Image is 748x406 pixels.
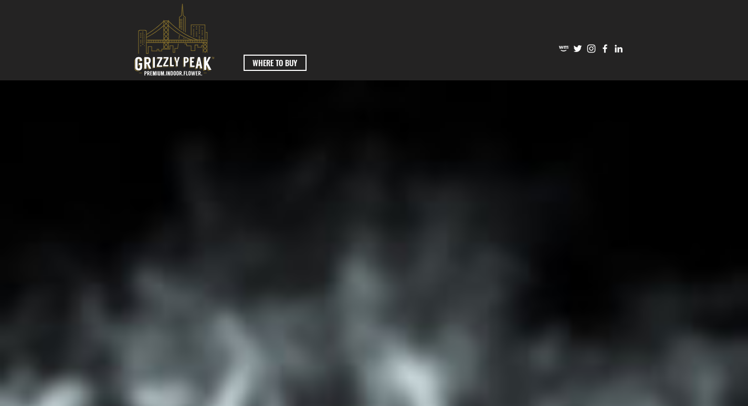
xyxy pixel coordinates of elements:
a: WHERE TO BUY [244,55,307,71]
img: Instagram [586,43,597,54]
img: Facebook [599,43,610,54]
span: WHERE TO BUY [252,57,297,68]
img: Twitter [572,43,583,54]
img: weedmaps [559,43,570,54]
img: Likedin [613,43,624,54]
ul: Social Bar [559,43,624,54]
svg: premium-indoor-flower [134,4,214,76]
